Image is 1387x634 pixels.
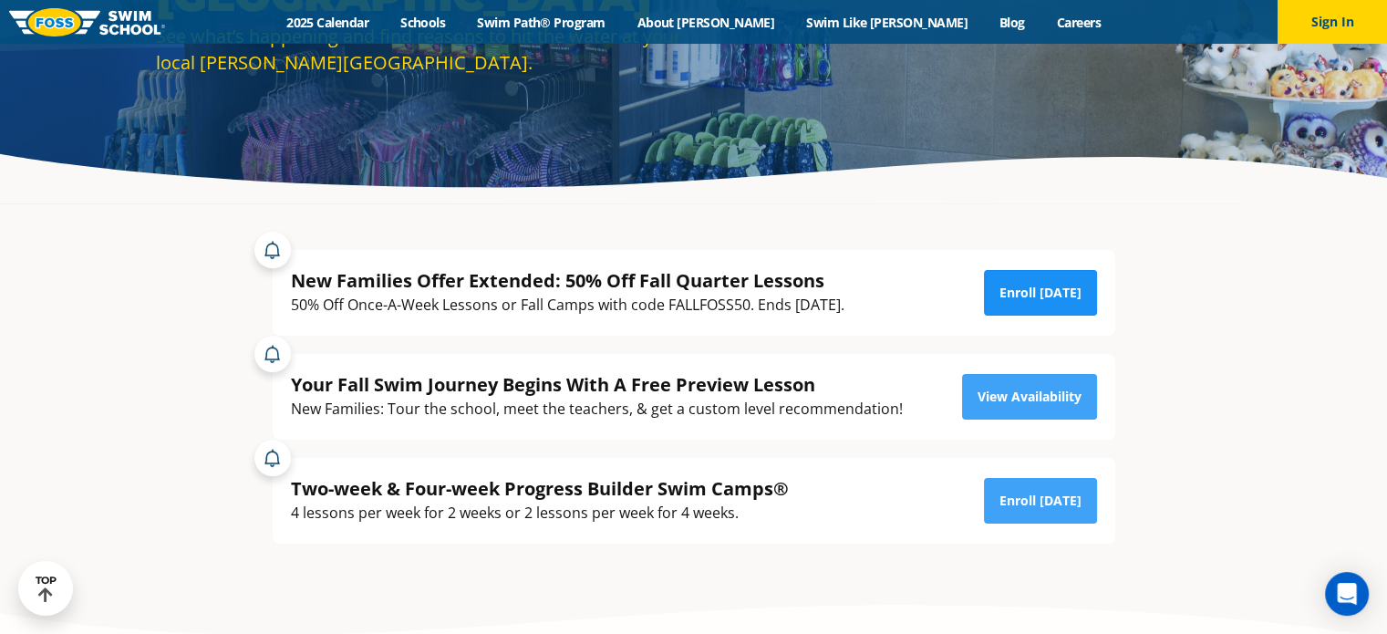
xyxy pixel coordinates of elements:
[621,14,791,31] a: About [PERSON_NAME]
[1325,572,1369,616] div: Open Intercom Messenger
[984,270,1097,316] a: Enroll [DATE]
[791,14,984,31] a: Swim Like [PERSON_NAME]
[271,14,385,31] a: 2025 Calendar
[291,476,789,501] div: Two-week & Four-week Progress Builder Swim Camps®
[291,397,903,421] div: New Families: Tour the school, meet the teachers, & get a custom level recommendation!
[36,575,57,603] div: TOP
[9,8,165,36] img: FOSS Swim School Logo
[291,293,844,317] div: 50% Off Once-A-Week Lessons or Fall Camps with code FALLFOSS50. Ends [DATE].
[962,374,1097,420] a: View Availability
[291,501,789,525] div: 4 lessons per week for 2 weeks or 2 lessons per week for 4 weeks.
[385,14,461,31] a: Schools
[461,14,621,31] a: Swim Path® Program
[156,23,685,76] div: See what’s happening and find reasons to hit the water at your local [PERSON_NAME][GEOGRAPHIC_DATA].
[1040,14,1116,31] a: Careers
[291,268,844,293] div: New Families Offer Extended: 50% Off Fall Quarter Lessons
[291,372,903,397] div: Your Fall Swim Journey Begins With A Free Preview Lesson
[983,14,1040,31] a: Blog
[984,478,1097,524] a: Enroll [DATE]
